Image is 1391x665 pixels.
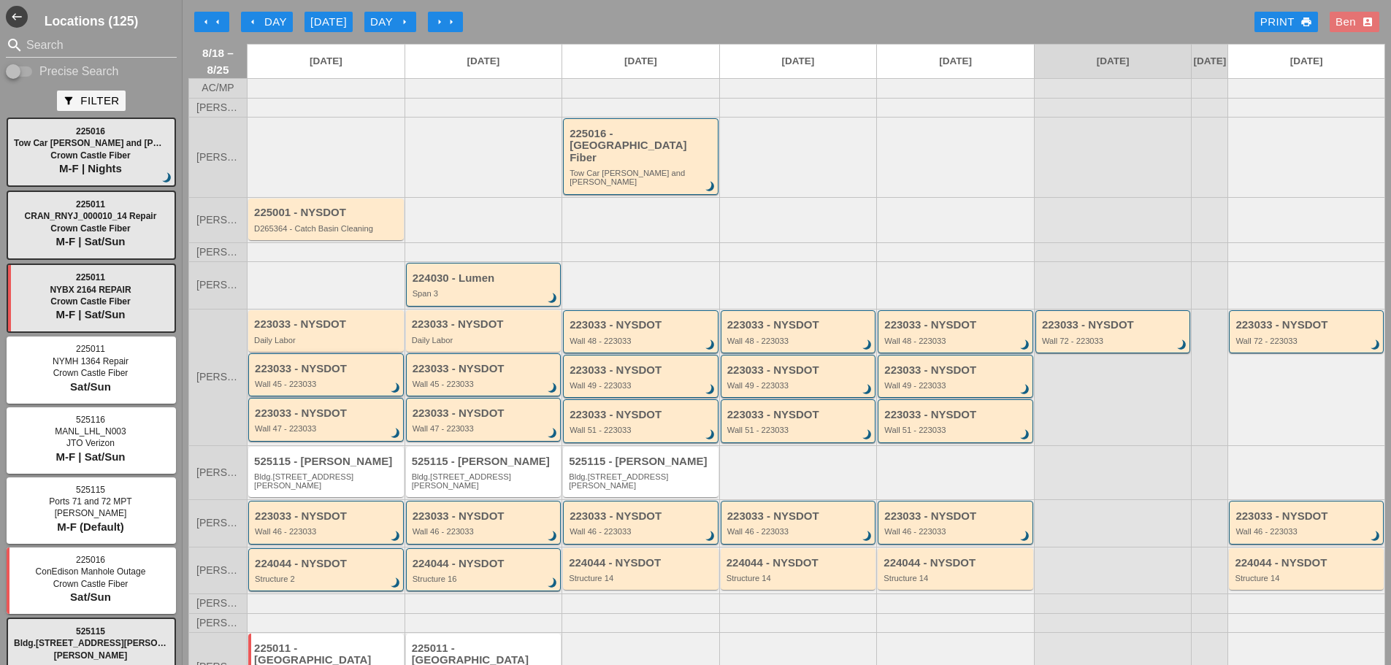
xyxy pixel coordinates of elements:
i: brightness_3 [1175,337,1191,353]
div: Wall 46 - 223033 [413,527,557,536]
span: [PERSON_NAME] [196,280,240,291]
i: arrow_right [434,16,445,28]
div: Day [370,14,410,31]
span: Crown Castle Fiber [50,296,130,307]
div: Wall 47 - 223033 [255,424,399,433]
div: 224044 - NYSDOT [569,557,715,569]
i: brightness_3 [1017,337,1033,353]
span: Crown Castle Fiber [53,368,129,378]
div: Wall 49 - 223033 [570,381,714,390]
span: M-F | Nights [59,162,122,174]
button: Ben [1330,12,1379,32]
i: brightness_3 [859,382,875,398]
i: filter_alt [63,95,74,107]
div: [DATE] [310,14,347,31]
div: Bldg.1062 St Johns Place [254,472,400,491]
i: brightness_3 [702,528,719,545]
div: 223033 - NYSDOT [1042,319,1187,331]
span: 525115 [76,626,105,637]
div: 224044 - NYSDOT [884,557,1030,569]
div: 223033 - NYSDOT [884,510,1029,523]
div: Wall 48 - 223033 [570,337,714,345]
div: 225001 - NYSDOT [254,207,400,219]
a: [DATE] [405,45,562,78]
div: 525115 - [PERSON_NAME] [254,455,400,468]
div: Wall 51 - 223033 [570,426,714,434]
span: M-F | Sat/Sun [55,308,125,320]
div: 224044 - NYSDOT [413,558,557,570]
span: 8/18 – 8/25 [196,45,240,78]
div: Wall 45 - 223033 [413,380,557,388]
div: Enable Precise search to match search terms exactly. [6,63,177,80]
div: 223033 - NYSDOT [413,407,557,420]
div: 223033 - NYSDOT [1235,510,1379,523]
a: [DATE] [1035,45,1192,78]
div: Tow Car Broome and Willett [570,169,714,187]
i: brightness_3 [859,337,875,353]
i: account_box [1362,16,1373,28]
div: Wall 72 - 223033 [1042,337,1187,345]
div: 224030 - Lumen [413,272,557,285]
div: 525115 - [PERSON_NAME] [412,455,558,468]
div: Wall 46 - 223033 [884,527,1029,536]
button: Move Back 1 Week [194,12,229,32]
span: MANL_LHL_N003 [55,426,126,437]
div: Structure 14 [569,574,715,583]
span: Crown Castle Fiber [50,223,130,234]
div: Wall 47 - 223033 [413,424,557,433]
button: Filter [57,91,125,111]
span: M-F | Sat/Sun [55,235,125,247]
i: brightness_3 [702,337,719,353]
div: 525115 - [PERSON_NAME] [569,455,715,468]
div: Structure 14 [727,574,873,583]
span: [PERSON_NAME] [196,467,240,478]
div: 223033 - NYSDOT [570,409,714,421]
span: CRAN_RNYJ_000010_14 Repair [25,211,157,221]
i: arrow_right [445,16,457,28]
span: 525115 [76,485,105,495]
div: 223033 - NYSDOT [884,364,1029,377]
div: Wall 45 - 223033 [255,380,399,388]
span: NYMH 1364 Repair [53,356,129,366]
span: 225016 [76,126,105,137]
span: M-F (Default) [57,520,124,533]
span: ConEdison Manhole Outage [36,566,146,577]
i: brightness_3 [545,528,561,545]
i: brightness_3 [159,170,175,186]
span: [PERSON_NAME] [196,372,240,383]
i: brightness_3 [545,380,561,396]
div: Bldg.1062 St Johns Place [412,472,558,491]
i: search [6,36,23,54]
span: Crown Castle Fiber [50,150,130,161]
i: brightness_3 [702,179,719,195]
button: Day [241,12,293,32]
div: Ben [1336,14,1373,31]
a: [DATE] [562,45,719,78]
div: Wall 51 - 223033 [727,426,872,434]
span: 225011 [76,272,105,282]
span: NYBX 2164 REPAIR [50,285,131,295]
div: 223033 - NYSDOT [254,318,400,331]
div: 223033 - NYSDOT [255,363,399,375]
div: 223033 - NYSDOT [255,407,399,420]
div: Daily Labor [254,336,400,345]
div: Wall 51 - 223033 [884,426,1029,434]
i: arrow_left [200,16,212,28]
div: 223033 - NYSDOT [727,364,872,377]
div: 223033 - NYSDOT [1235,319,1379,331]
div: Filter [63,93,119,109]
span: 225011 [76,344,105,354]
div: Print [1260,14,1312,31]
span: AC/MP [202,82,234,93]
span: [PERSON_NAME] [196,247,240,258]
span: [PERSON_NAME] [196,565,240,576]
i: brightness_3 [388,380,404,396]
span: [PERSON_NAME] [55,508,127,518]
i: brightness_3 [859,528,875,545]
i: print [1300,16,1312,28]
i: brightness_3 [1368,528,1384,545]
i: west [6,6,28,28]
span: Sat/Sun [70,380,111,393]
div: 223033 - NYSDOT [413,510,557,523]
button: Shrink Sidebar [6,6,28,28]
